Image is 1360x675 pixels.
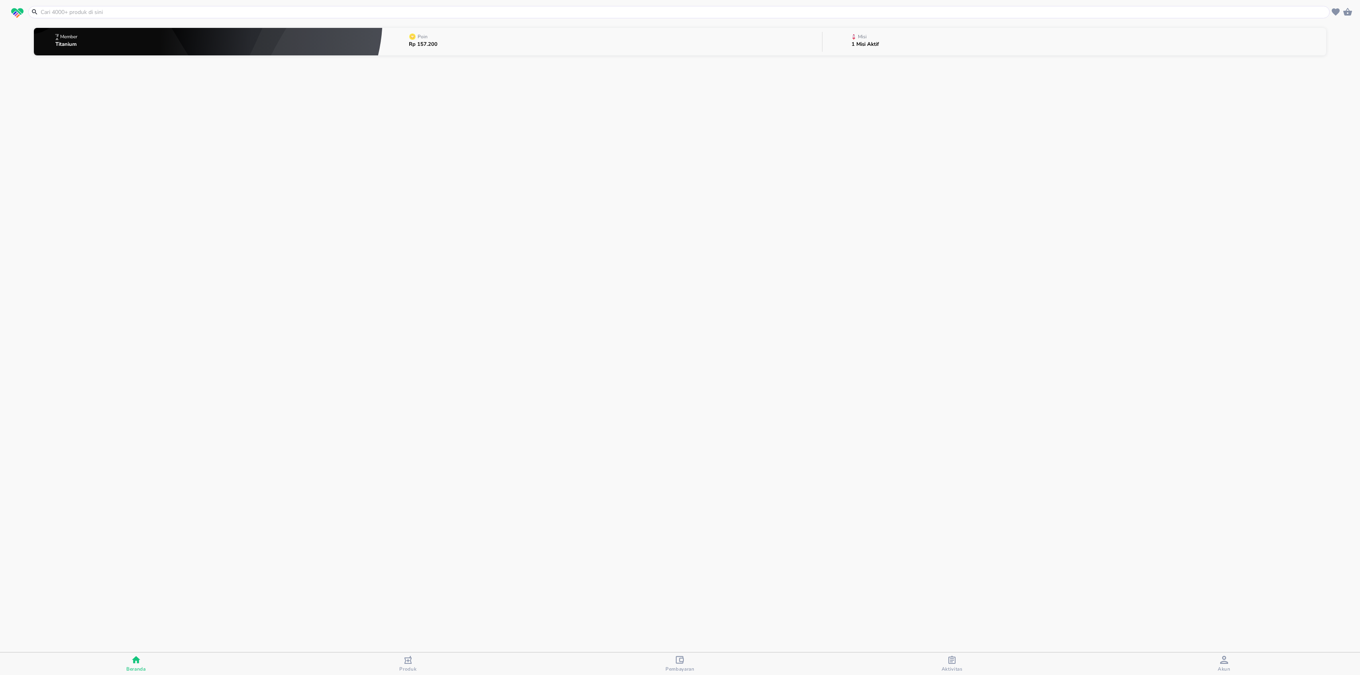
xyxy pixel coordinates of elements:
p: 1 Misi Aktif [852,42,879,47]
input: Cari 4000+ produk di sini [40,8,1328,16]
button: MemberTitanium [34,26,383,57]
img: logo_swiperx_s.bd005f3b.svg [11,8,24,18]
span: Pembayaran [665,666,695,672]
button: Akun [1088,653,1360,675]
button: Pembayaran [544,653,816,675]
p: Member [60,34,77,39]
button: Aktivitas [816,653,1088,675]
button: PoinRp 157.200 [383,26,822,57]
span: Produk [399,666,416,672]
span: Akun [1218,666,1230,672]
p: Titanium [55,42,79,47]
p: Rp 157.200 [409,42,438,47]
p: Poin [418,34,428,39]
button: Misi1 Misi Aktif [822,26,1326,57]
p: Misi [858,34,867,39]
span: Beranda [126,666,146,672]
span: Aktivitas [942,666,963,672]
button: Produk [272,653,544,675]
